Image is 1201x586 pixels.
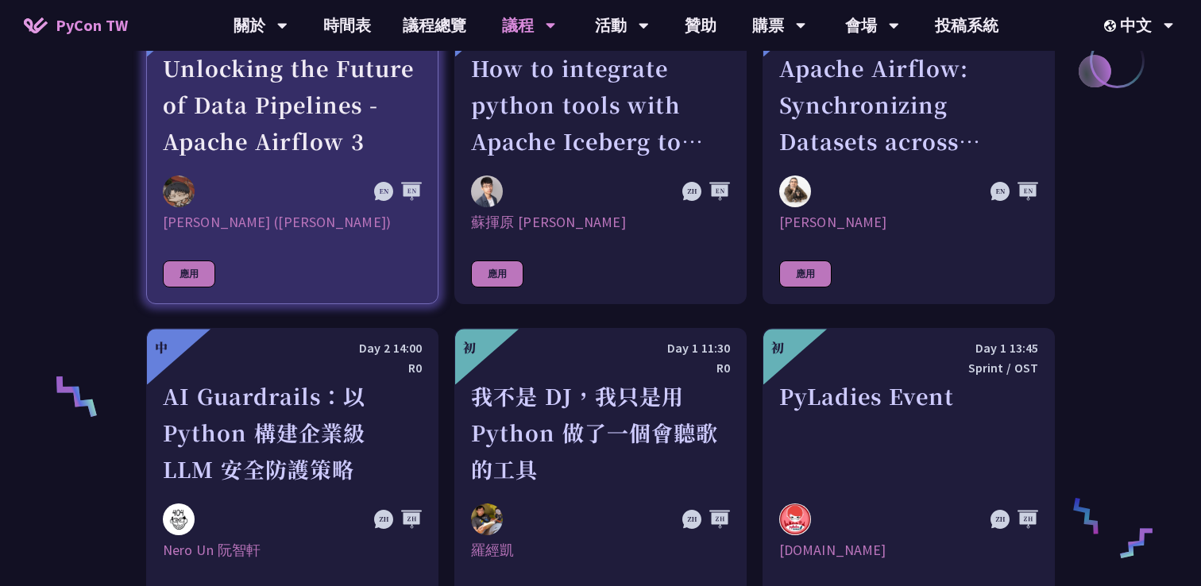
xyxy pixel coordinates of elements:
[471,260,523,287] div: 應用
[471,213,730,232] div: 蘇揮原 [PERSON_NAME]
[163,175,195,207] img: 李唯 (Wei Lee)
[471,541,730,560] div: 羅經凱
[56,13,128,37] span: PyCon TW
[779,260,832,287] div: 應用
[1104,20,1120,32] img: Locale Icon
[779,358,1038,378] div: Sprint / OST
[779,541,1038,560] div: [DOMAIN_NAME]
[779,503,811,535] img: pyladies.tw
[779,338,1038,358] div: Day 1 13:45
[471,503,503,535] img: 羅經凱
[155,338,168,357] div: 中
[163,338,422,358] div: Day 2 14:00
[779,378,1038,488] div: PyLadies Event
[163,378,422,488] div: AI Guardrails：以 Python 構建企業級 LLM 安全防護策略
[779,213,1038,232] div: [PERSON_NAME]
[771,338,784,357] div: 初
[24,17,48,33] img: Home icon of PyCon TW 2025
[163,260,215,287] div: 應用
[471,175,503,207] img: 蘇揮原 Mars Su
[8,6,144,45] a: PyCon TW
[463,338,476,357] div: 初
[779,50,1038,160] div: Apache Airflow: Synchronizing Datasets across Multiple instances
[471,50,730,160] div: How to integrate python tools with Apache Iceberg to build ETLT pipeline on Shift-Left Architecture
[163,213,422,232] div: [PERSON_NAME] ([PERSON_NAME])
[163,541,422,560] div: Nero Un 阮智軒
[471,338,730,358] div: Day 1 11:30
[779,175,811,207] img: Sebastien Crocquevieille
[163,50,422,160] div: Unlocking the Future of Data Pipelines - Apache Airflow 3
[471,358,730,378] div: R0
[163,358,422,378] div: R0
[471,378,730,488] div: 我不是 DJ，我只是用 Python 做了一個會聽歌的工具
[163,503,195,535] img: Nero Un 阮智軒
